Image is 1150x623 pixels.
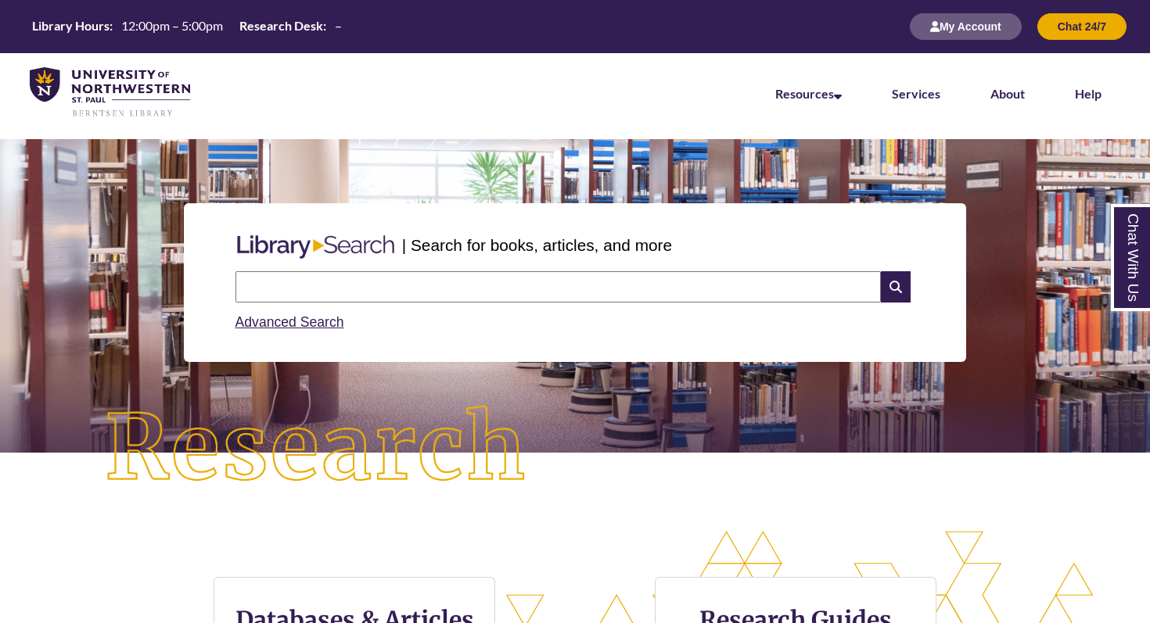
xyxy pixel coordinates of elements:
button: Chat 24/7 [1037,13,1127,40]
a: Help [1075,86,1101,101]
span: 12:00pm – 5:00pm [121,18,223,33]
a: About [990,86,1025,101]
a: Chat 24/7 [1037,20,1127,33]
th: Research Desk: [233,17,329,34]
span: – [335,18,342,33]
table: Hours Today [26,17,348,34]
i: Search [881,271,911,303]
a: Services [892,86,940,101]
img: Libary Search [229,229,402,265]
a: Hours Today [26,17,348,36]
p: | Search for books, articles, and more [402,233,672,257]
a: Resources [775,86,842,101]
th: Library Hours: [26,17,115,34]
button: My Account [910,13,1022,40]
a: Advanced Search [235,314,344,330]
a: My Account [910,20,1022,33]
img: UNWSP Library Logo [30,67,190,118]
img: Research [58,359,576,539]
